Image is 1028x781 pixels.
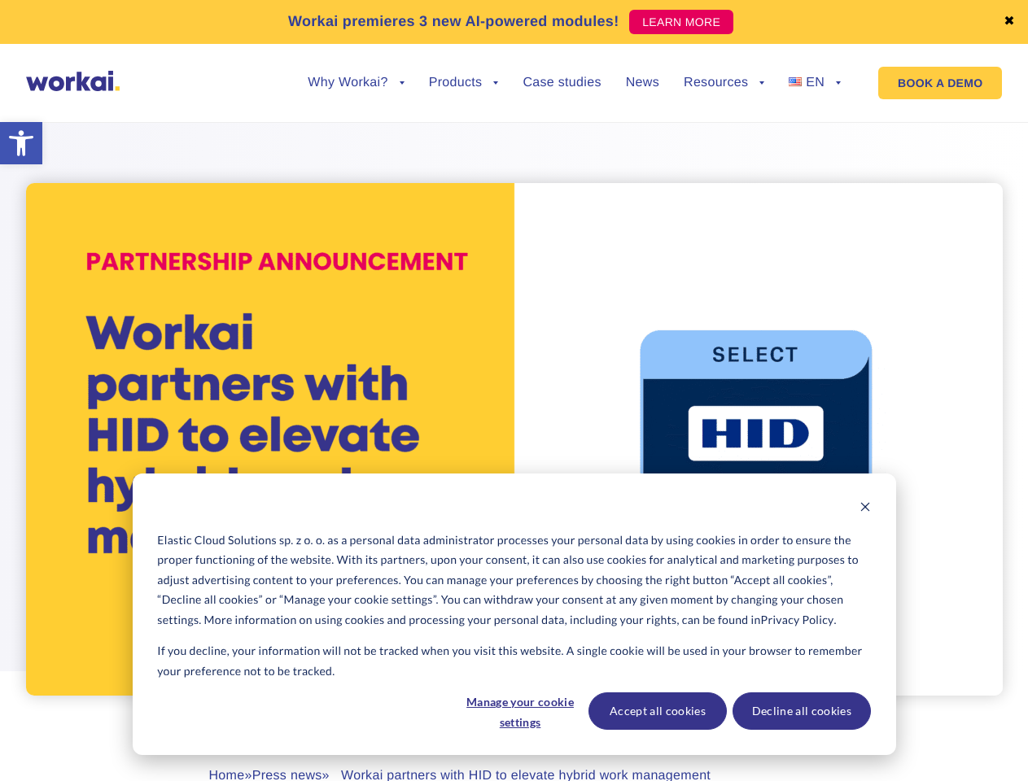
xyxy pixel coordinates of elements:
[523,76,601,89] a: Case studies
[288,11,619,33] p: Workai premieres 3 new AI-powered modules!
[157,641,870,681] p: If you decline, your information will not be tracked when you visit this website. A single cookie...
[133,473,896,755] div: Cookie banner
[684,76,764,89] a: Resources
[157,530,870,630] p: Elastic Cloud Solutions sp. z o. o. as a personal data administrator processes your personal data...
[626,76,659,89] a: News
[878,67,1002,99] a: BOOK A DEMO
[761,610,834,630] a: Privacy Policy
[588,692,727,730] button: Accept all cookies
[806,76,825,89] span: EN
[789,76,841,89] a: EN
[733,692,871,730] button: Decline all cookies
[457,692,583,730] button: Manage your cookie settings
[860,499,871,519] button: Dismiss cookie banner
[1004,15,1015,28] a: ✖
[429,76,499,89] a: Products
[629,10,733,34] a: LEARN MORE
[308,76,404,89] a: Why Workai?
